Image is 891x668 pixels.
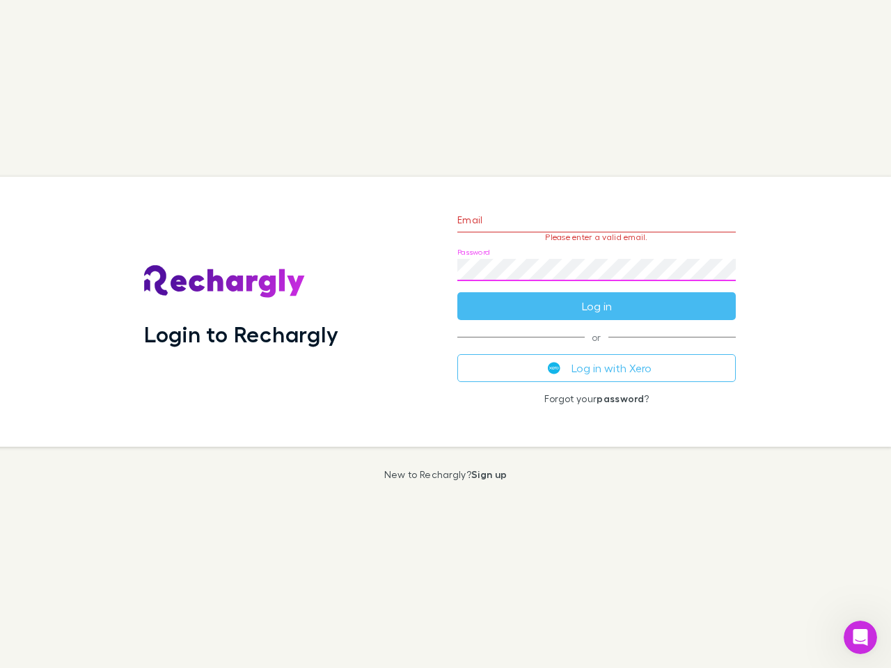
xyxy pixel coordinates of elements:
[457,354,736,382] button: Log in with Xero
[457,247,490,257] label: Password
[597,392,644,404] a: password
[457,393,736,404] p: Forgot your ?
[457,337,736,337] span: or
[471,468,507,480] a: Sign up
[844,621,877,654] iframe: Intercom live chat
[384,469,507,480] p: New to Rechargly?
[457,232,736,242] p: Please enter a valid email.
[144,321,338,347] h1: Login to Rechargly
[548,362,560,374] img: Xero's logo
[144,265,306,299] img: Rechargly's Logo
[457,292,736,320] button: Log in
